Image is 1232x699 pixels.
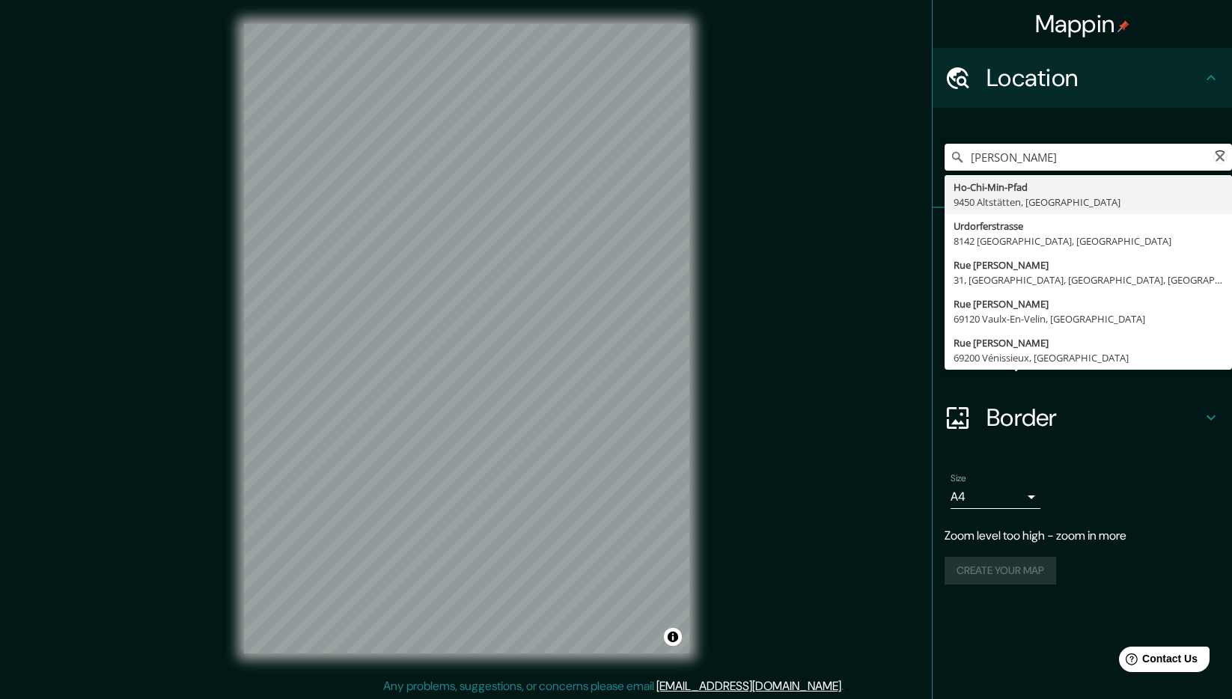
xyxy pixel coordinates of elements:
[954,195,1223,210] div: 9450 Altstätten, [GEOGRAPHIC_DATA]
[945,144,1232,171] input: Pick your city or area
[656,678,841,694] a: [EMAIL_ADDRESS][DOMAIN_NAME]
[1035,9,1130,39] h4: Mappin
[945,527,1220,545] p: Zoom level too high - zoom in more
[846,677,849,695] div: .
[954,272,1223,287] div: 31, [GEOGRAPHIC_DATA], [GEOGRAPHIC_DATA], [GEOGRAPHIC_DATA]
[244,24,689,653] canvas: Map
[954,219,1223,233] div: Urdorferstrasse
[1099,641,1216,683] iframe: Help widget launcher
[954,296,1223,311] div: Rue [PERSON_NAME]
[664,628,682,646] button: Toggle attribution
[954,350,1223,365] div: 69200 Vénissieux, [GEOGRAPHIC_DATA]
[954,335,1223,350] div: Rue [PERSON_NAME]
[1117,20,1129,32] img: pin-icon.png
[844,677,846,695] div: .
[383,677,844,695] p: Any problems, suggestions, or concerns please email .
[933,48,1232,108] div: Location
[986,403,1202,433] h4: Border
[951,485,1040,509] div: A4
[954,233,1223,248] div: 8142 [GEOGRAPHIC_DATA], [GEOGRAPHIC_DATA]
[951,472,966,485] label: Size
[954,180,1223,195] div: Ho-Chi-Min-Pfad
[954,257,1223,272] div: Rue [PERSON_NAME]
[986,63,1202,93] h4: Location
[933,328,1232,388] div: Layout
[933,388,1232,448] div: Border
[954,311,1223,326] div: 69120 Vaulx-En-Velin, [GEOGRAPHIC_DATA]
[933,268,1232,328] div: Style
[933,208,1232,268] div: Pins
[986,343,1202,373] h4: Layout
